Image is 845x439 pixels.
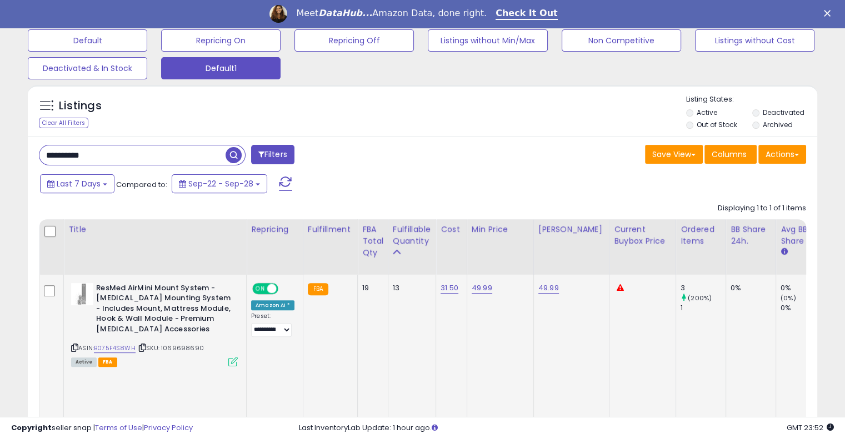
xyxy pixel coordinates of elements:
[441,224,462,235] div: Cost
[645,145,703,164] button: Save View
[731,224,771,247] div: BB Share 24h.
[277,284,294,293] span: OFF
[697,120,737,129] label: Out of Stock
[562,29,681,52] button: Non Competitive
[269,5,287,23] img: Profile image for Georgie
[472,282,492,294] a: 49.99
[308,283,328,295] small: FBA
[681,224,721,247] div: Ordered Items
[441,282,458,294] a: 31.50
[251,312,294,337] div: Preset:
[59,98,102,114] h5: Listings
[94,344,136,353] a: B075F4S8WH
[172,174,267,193] button: Sep-22 - Sep-28
[781,247,787,257] small: Avg BB Share.
[28,57,147,79] button: Deactivated & In Stock
[697,108,717,117] label: Active
[718,203,806,214] div: Displaying 1 to 1 of 1 items
[251,224,298,235] div: Repricing
[758,145,806,164] button: Actions
[144,422,193,433] a: Privacy Policy
[299,423,834,433] div: Last InventoryLab Update: 1 hour ago.
[762,120,792,129] label: Archived
[781,283,826,293] div: 0%
[308,224,353,235] div: Fulfillment
[161,57,281,79] button: Default1
[362,224,383,259] div: FBA Total Qty
[393,283,427,293] div: 13
[40,174,114,193] button: Last 7 Days
[98,357,117,367] span: FBA
[251,145,294,164] button: Filters
[712,149,747,160] span: Columns
[253,284,267,293] span: ON
[695,29,814,52] button: Listings without Cost
[318,8,372,18] i: DataHub...
[96,283,231,337] b: ResMed AirMini Mount System - [MEDICAL_DATA] Mounting System - Includes Mount, Mattress Module, H...
[704,145,757,164] button: Columns
[57,178,101,189] span: Last 7 Days
[116,179,167,190] span: Compared to:
[472,224,529,235] div: Min Price
[161,29,281,52] button: Repricing On
[428,29,547,52] button: Listings without Min/Max
[251,300,294,310] div: Amazon AI *
[538,224,604,235] div: [PERSON_NAME]
[362,283,379,293] div: 19
[781,224,821,247] div: Avg BB Share
[137,344,204,352] span: | SKU: 1069698690
[824,10,835,17] div: Close
[688,294,712,302] small: (200%)
[28,29,147,52] button: Default
[681,283,726,293] div: 3
[71,283,93,305] img: 315dsVFD38L._SL40_.jpg
[614,224,671,247] div: Current Buybox Price
[188,178,253,189] span: Sep-22 - Sep-28
[787,422,834,433] span: 2025-10-6 23:52 GMT
[731,283,767,293] div: 0%
[71,283,238,365] div: ASIN:
[393,224,431,247] div: Fulfillable Quantity
[11,422,52,433] strong: Copyright
[781,303,826,313] div: 0%
[686,94,817,105] p: Listing States:
[496,8,558,20] a: Check It Out
[68,224,242,235] div: Title
[11,423,193,433] div: seller snap | |
[296,8,487,19] div: Meet Amazon Data, done right.
[71,357,97,367] span: All listings currently available for purchase on Amazon
[538,282,559,294] a: 49.99
[781,294,796,302] small: (0%)
[39,118,88,128] div: Clear All Filters
[95,422,142,433] a: Terms of Use
[294,29,414,52] button: Repricing Off
[762,108,804,117] label: Deactivated
[681,303,726,313] div: 1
